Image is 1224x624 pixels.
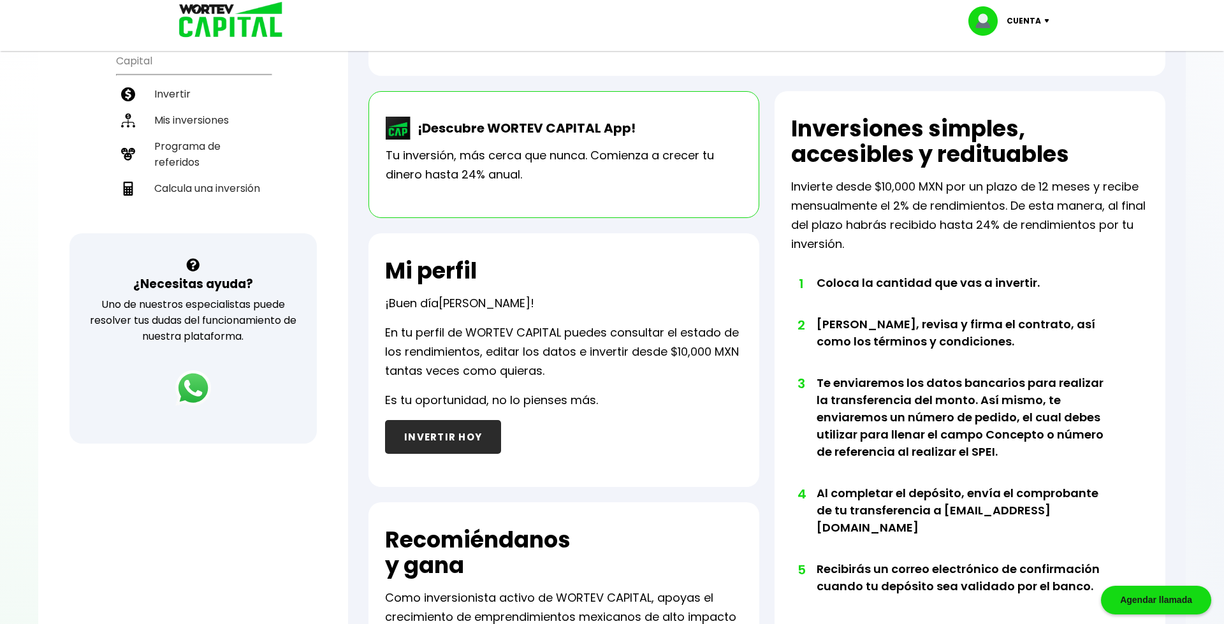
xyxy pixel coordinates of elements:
[798,560,804,579] span: 5
[798,374,804,393] span: 3
[385,323,743,381] p: En tu perfil de WORTEV CAPITAL puedes consultar el estado de los rendimientos, editar los datos e...
[386,117,411,140] img: wortev-capital-app-icon
[968,6,1007,36] img: profile-image
[121,147,135,161] img: recomiendanos-icon.9b8e9327.svg
[1101,586,1211,614] div: Agendar llamada
[385,258,477,284] h2: Mi perfil
[798,484,804,504] span: 4
[86,296,301,344] p: Uno de nuestros especialistas puede resolver tus dudas del funcionamiento de nuestra plataforma.
[439,295,530,311] span: [PERSON_NAME]
[386,146,742,184] p: Tu inversión, más cerca que nunca. Comienza a crecer tu dinero hasta 24% anual.
[411,119,636,138] p: ¡Descubre WORTEV CAPITAL App!
[133,275,253,293] h3: ¿Necesitas ayuda?
[385,391,598,410] p: Es tu oportunidad, no lo pienses más.
[116,47,271,233] ul: Capital
[121,182,135,196] img: calculadora-icon.17d418c4.svg
[116,81,271,107] a: Invertir
[121,87,135,101] img: invertir-icon.b3b967d7.svg
[116,107,271,133] a: Mis inversiones
[817,560,1113,619] li: Recibirás un correo electrónico de confirmación cuando tu depósito sea validado por el banco.
[817,484,1113,560] li: Al completar el depósito, envía el comprobante de tu transferencia a [EMAIL_ADDRESS][DOMAIN_NAME]
[385,527,571,578] h2: Recomiéndanos y gana
[175,370,211,406] img: logos_whatsapp-icon.242b2217.svg
[385,294,534,313] p: ¡Buen día !
[1041,19,1058,23] img: icon-down
[798,274,804,293] span: 1
[116,175,271,201] a: Calcula una inversión
[1007,11,1041,31] p: Cuenta
[817,374,1113,484] li: Te enviaremos los datos bancarios para realizar la transferencia del monto. Así mismo, te enviare...
[121,113,135,127] img: inversiones-icon.6695dc30.svg
[817,316,1113,374] li: [PERSON_NAME], revisa y firma el contrato, así como los términos y condiciones.
[385,420,501,454] button: INVERTIR HOY
[817,274,1113,316] li: Coloca la cantidad que vas a invertir.
[798,316,804,335] span: 2
[116,133,271,175] a: Programa de referidos
[791,177,1149,254] p: Invierte desde $10,000 MXN por un plazo de 12 meses y recibe mensualmente el 2% de rendimientos. ...
[791,116,1149,167] h2: Inversiones simples, accesibles y redituables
